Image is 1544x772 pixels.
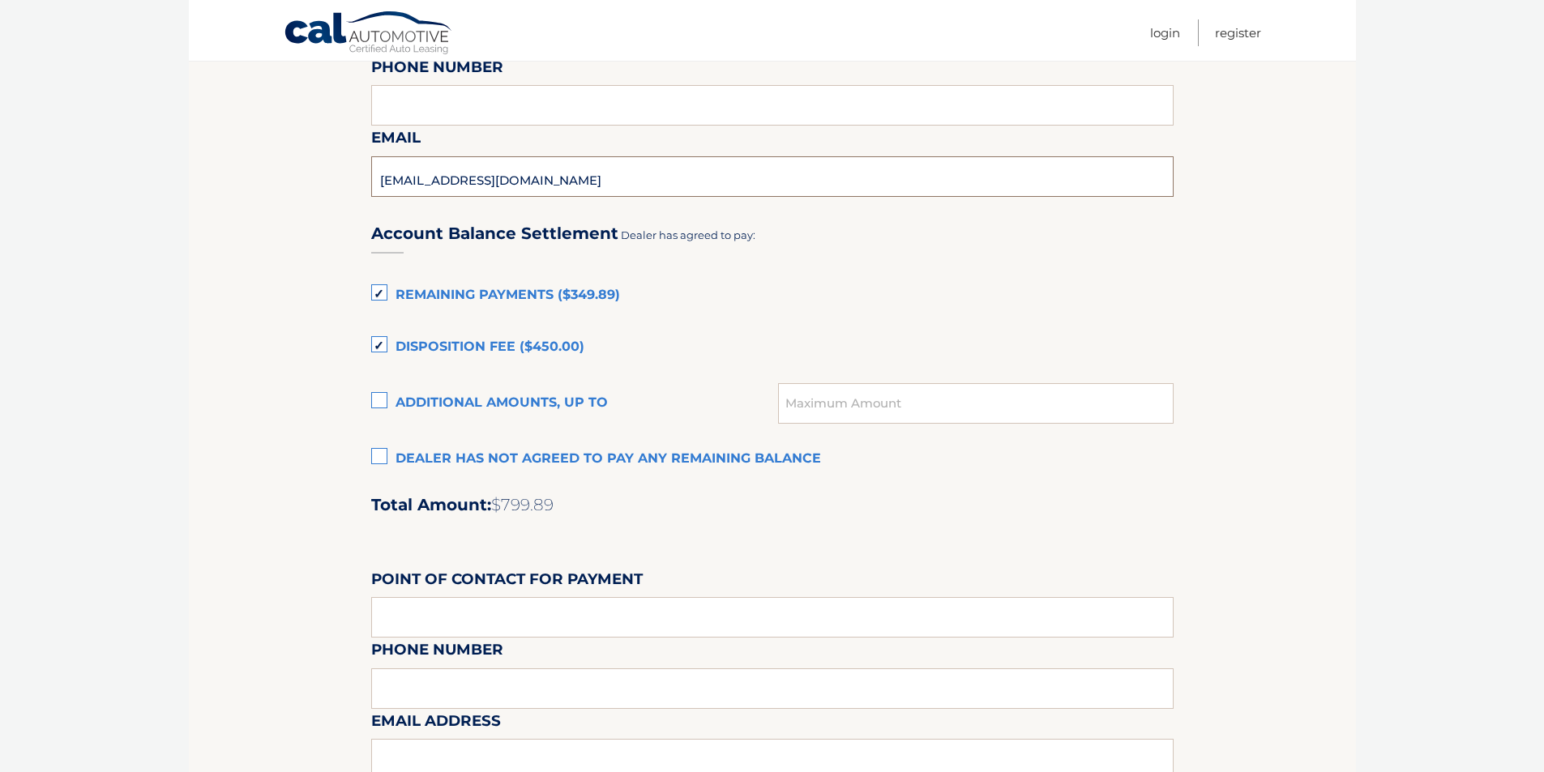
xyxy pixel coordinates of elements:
[371,126,421,156] label: Email
[491,495,554,514] span: $799.89
[1215,19,1261,46] a: Register
[778,383,1173,424] input: Maximum Amount
[1150,19,1180,46] a: Login
[284,11,454,58] a: Cal Automotive
[371,55,503,85] label: Phone Number
[371,709,501,739] label: Email Address
[371,443,1174,476] label: Dealer has not agreed to pay any remaining balance
[371,567,643,597] label: Point of Contact for Payment
[371,387,779,420] label: Additional amounts, up to
[621,228,755,241] span: Dealer has agreed to pay:
[371,495,1174,515] h2: Total Amount:
[371,224,618,244] h3: Account Balance Settlement
[371,279,1174,312] label: Remaining Payments ($349.89)
[371,331,1174,364] label: Disposition Fee ($450.00)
